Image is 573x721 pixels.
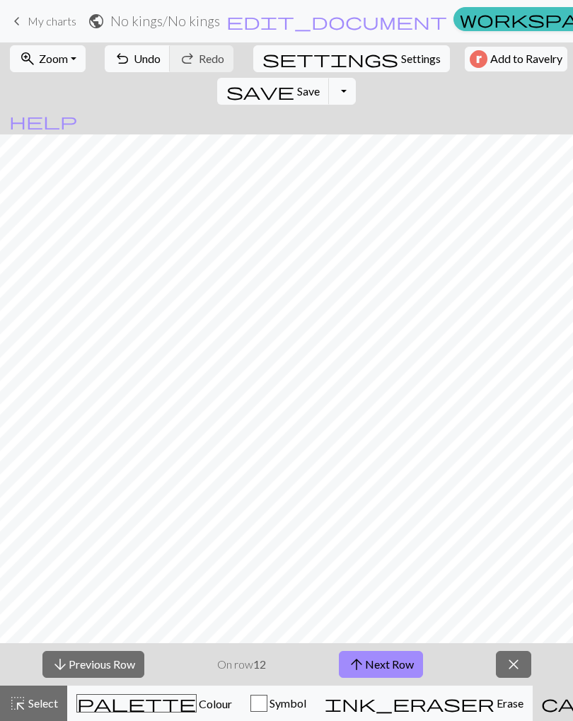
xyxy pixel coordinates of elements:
button: Erase [316,686,533,721]
span: arrow_upward [348,654,365,674]
button: Add to Ravelry [465,47,567,71]
button: Previous Row [42,651,144,678]
span: help [9,111,77,131]
span: My charts [28,14,76,28]
span: public [88,11,105,31]
a: My charts [8,9,76,33]
span: Zoom [39,52,68,65]
span: Save [297,84,320,98]
button: Zoom [10,45,86,72]
button: Next Row [339,651,423,678]
button: Colour [67,686,241,721]
img: Ravelry [470,50,487,68]
span: Erase [494,696,523,710]
strong: 12 [253,657,266,671]
span: highlight_alt [9,693,26,713]
button: SettingsSettings [253,45,450,72]
span: Add to Ravelry [490,50,562,68]
span: Undo [134,52,161,65]
span: save [226,81,294,101]
button: Save [217,78,330,105]
span: zoom_in [19,49,36,69]
i: Settings [262,50,398,67]
span: Select [26,696,58,710]
p: On row [217,656,266,673]
span: Symbol [267,696,306,710]
span: Settings [401,50,441,67]
span: arrow_downward [52,654,69,674]
span: palette [77,693,196,713]
button: Undo [105,45,170,72]
span: close [505,654,522,674]
span: Colour [197,697,232,710]
span: keyboard_arrow_left [8,11,25,31]
button: Symbol [241,686,316,721]
span: undo [114,49,131,69]
span: ink_eraser [325,693,494,713]
span: settings [262,49,398,69]
span: edit_document [226,11,447,31]
h2: No kings / No kings [110,13,220,29]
